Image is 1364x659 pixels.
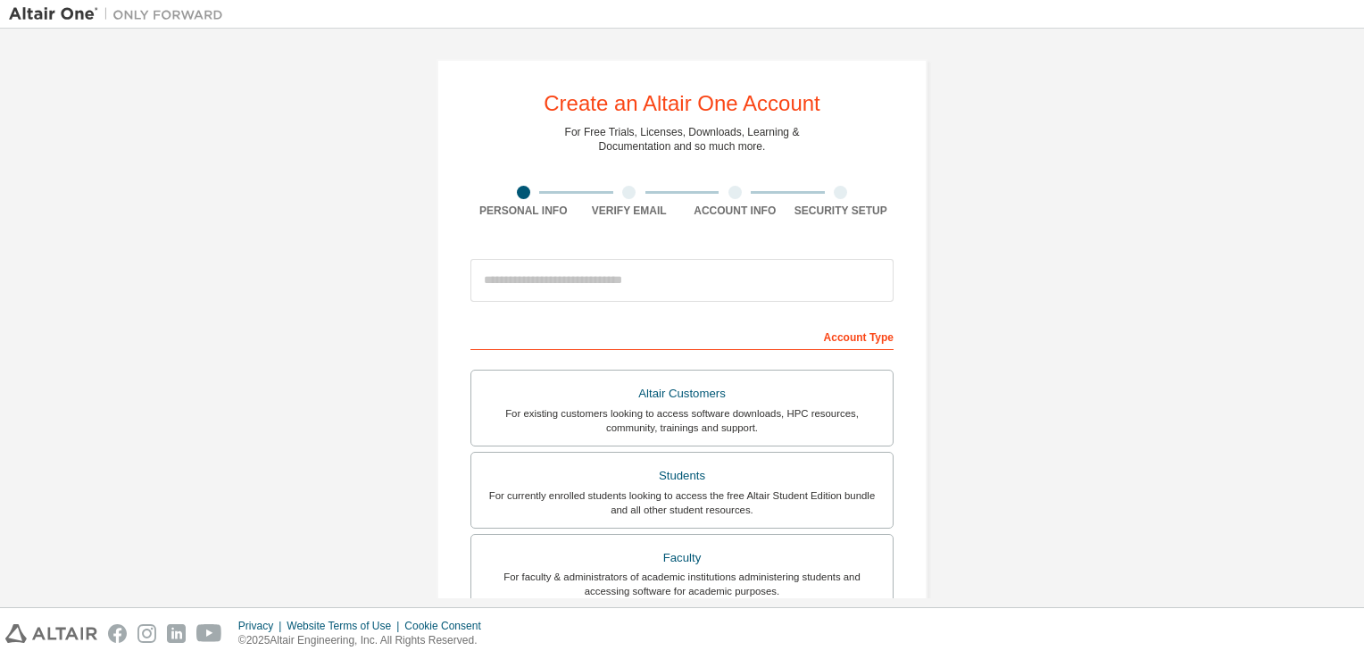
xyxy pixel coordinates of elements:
[482,463,882,488] div: Students
[682,204,788,218] div: Account Info
[238,619,287,633] div: Privacy
[577,204,683,218] div: Verify Email
[9,5,232,23] img: Altair One
[196,624,222,643] img: youtube.svg
[167,624,186,643] img: linkedin.svg
[108,624,127,643] img: facebook.svg
[137,624,156,643] img: instagram.svg
[287,619,404,633] div: Website Terms of Use
[482,546,882,571] div: Faculty
[482,488,882,517] div: For currently enrolled students looking to access the free Altair Student Edition bundle and all ...
[238,633,492,648] p: © 2025 Altair Engineering, Inc. All Rights Reserved.
[482,570,882,598] div: For faculty & administrators of academic institutions administering students and accessing softwa...
[565,125,800,154] div: For Free Trials, Licenses, Downloads, Learning & Documentation and so much more.
[470,321,894,350] div: Account Type
[470,204,577,218] div: Personal Info
[482,381,882,406] div: Altair Customers
[404,619,491,633] div: Cookie Consent
[788,204,894,218] div: Security Setup
[5,624,97,643] img: altair_logo.svg
[482,406,882,435] div: For existing customers looking to access software downloads, HPC resources, community, trainings ...
[544,93,820,114] div: Create an Altair One Account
